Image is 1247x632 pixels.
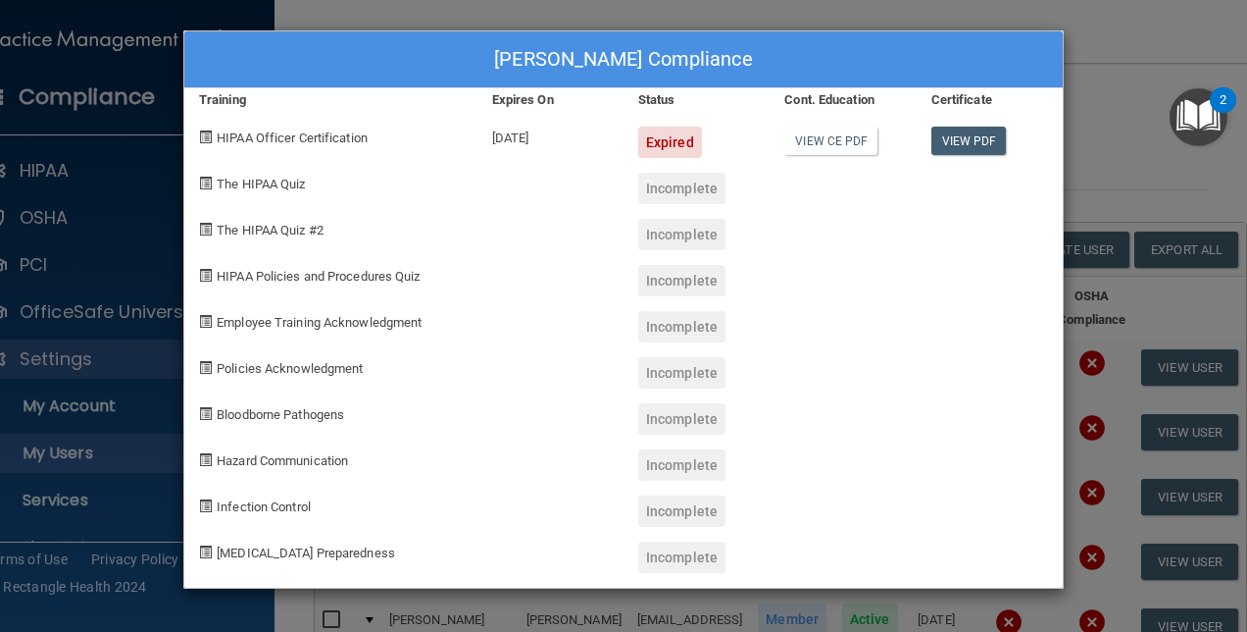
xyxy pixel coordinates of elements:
[217,453,348,468] span: Hazard Communication
[638,265,725,296] div: Incomplete
[477,88,623,112] div: Expires On
[217,500,311,514] span: Infection Control
[217,177,305,191] span: The HIPAA Quiz
[638,449,725,481] div: Incomplete
[217,131,368,145] span: HIPAA Officer Certification
[623,88,770,112] div: Status
[217,361,363,376] span: Policies Acknowledgment
[638,173,725,204] div: Incomplete
[217,546,395,560] span: [MEDICAL_DATA] Preparedness
[770,88,916,112] div: Cont. Education
[638,403,725,435] div: Incomplete
[931,127,1007,155] a: View PDF
[638,357,725,389] div: Incomplete
[217,223,324,237] span: The HIPAA Quiz #2
[917,88,1063,112] div: Certificate
[638,127,702,158] div: Expired
[638,496,725,527] div: Incomplete
[217,315,422,330] span: Employee Training Acknowledgment
[1170,88,1227,146] button: Open Resource Center, 2 new notifications
[184,31,1063,88] div: [PERSON_NAME] Compliance
[1220,100,1226,126] div: 2
[638,219,725,250] div: Incomplete
[184,88,477,112] div: Training
[217,269,420,284] span: HIPAA Policies and Procedures Quiz
[784,127,877,155] a: View CE PDF
[638,311,725,342] div: Incomplete
[638,542,725,573] div: Incomplete
[477,112,623,158] div: [DATE]
[217,407,344,422] span: Bloodborne Pathogens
